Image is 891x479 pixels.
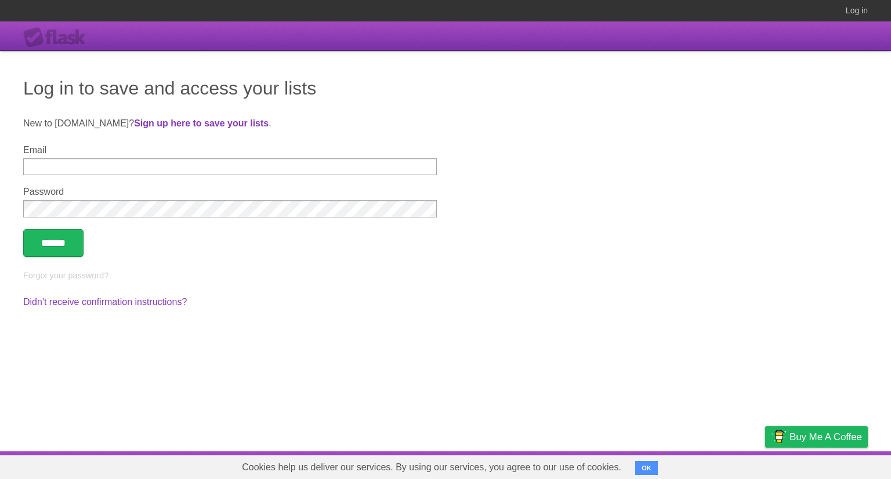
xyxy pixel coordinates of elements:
[789,427,862,447] span: Buy me a coffee
[23,297,187,307] a: Didn't receive confirmation instructions?
[635,461,658,475] button: OK
[230,456,633,479] span: Cookies help us deliver our services. By using our services, you agree to our use of cookies.
[711,454,736,476] a: Terms
[750,454,780,476] a: Privacy
[649,454,696,476] a: Developers
[765,426,868,448] a: Buy me a coffee
[134,118,269,128] a: Sign up here to save your lists
[611,454,635,476] a: About
[23,74,868,102] h1: Log in to save and access your lists
[23,117,868,130] p: New to [DOMAIN_NAME]? .
[23,27,93,48] div: Flask
[795,454,868,476] a: Suggest a feature
[23,187,437,197] label: Password
[23,145,437,155] label: Email
[771,427,787,447] img: Buy me a coffee
[23,271,108,280] a: Forgot your password?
